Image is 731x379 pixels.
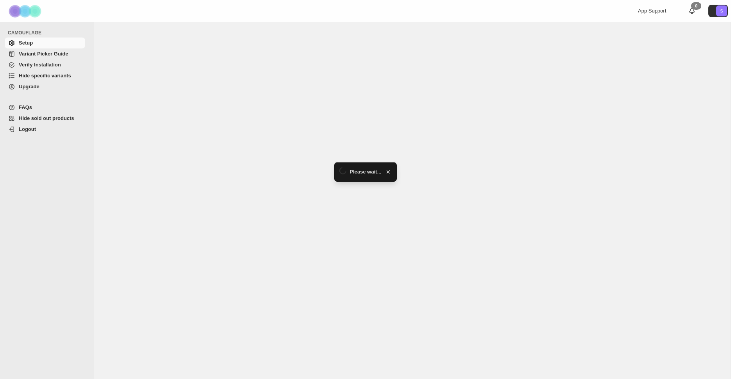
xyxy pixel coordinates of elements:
span: Please wait... [350,168,382,176]
span: CAMOUFLAGE [8,30,88,36]
a: Upgrade [5,81,85,92]
span: App Support [638,8,666,14]
a: 0 [688,7,696,15]
a: FAQs [5,102,85,113]
text: S [720,9,723,13]
a: Logout [5,124,85,135]
div: 0 [691,2,701,10]
button: Avatar with initials S [708,5,728,17]
span: Hide sold out products [19,115,74,121]
a: Variant Picker Guide [5,48,85,59]
span: Variant Picker Guide [19,51,68,57]
a: Setup [5,38,85,48]
span: Hide specific variants [19,73,71,79]
span: Verify Installation [19,62,61,68]
span: Avatar with initials S [716,5,727,16]
span: Upgrade [19,84,39,89]
span: Logout [19,126,36,132]
a: Hide specific variants [5,70,85,81]
a: Hide sold out products [5,113,85,124]
img: Camouflage [6,0,45,22]
span: FAQs [19,104,32,110]
span: Setup [19,40,33,46]
a: Verify Installation [5,59,85,70]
